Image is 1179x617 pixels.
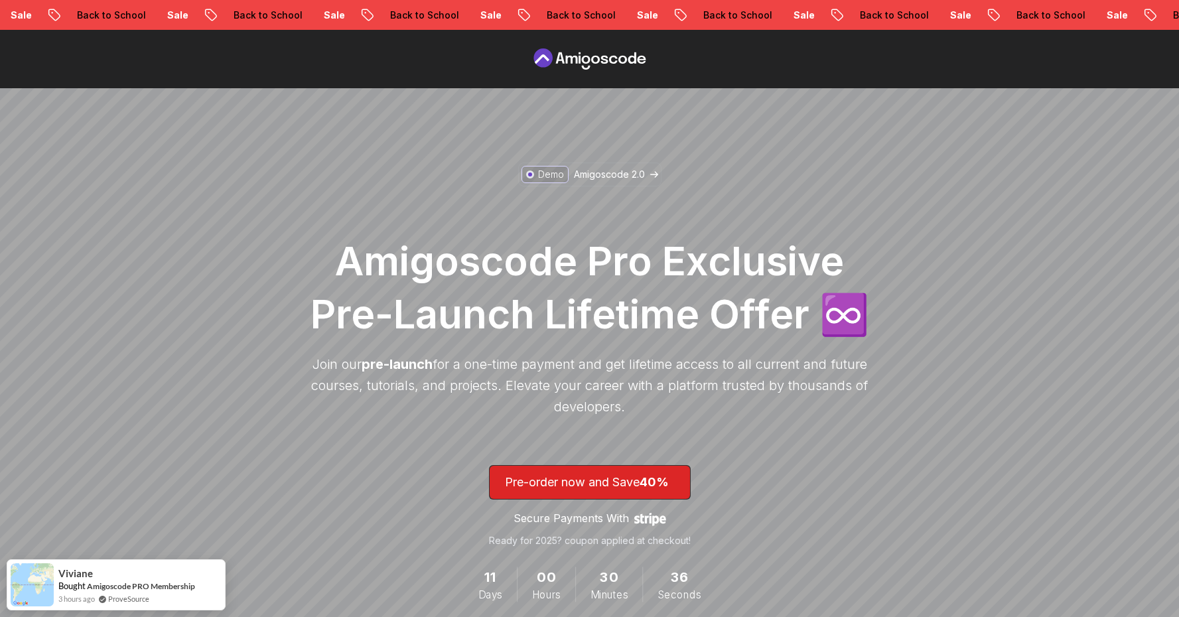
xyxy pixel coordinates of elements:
p: Amigoscode 2.0 [574,168,645,181]
a: Pre Order page [530,48,650,70]
h1: Amigoscode Pro Exclusive Pre-Launch Lifetime Offer ♾️ [305,234,875,340]
a: DemoAmigoscode 2.0 [518,163,661,186]
p: Back to School [660,9,750,22]
a: lifetime-access [489,465,691,547]
span: Viviane [58,568,93,579]
p: Back to School [973,9,1064,22]
p: Sale [594,9,636,22]
p: Ready for 2025? coupon applied at checkout! [489,534,691,547]
p: Sale [437,9,480,22]
a: ProveSource [108,593,149,604]
span: Hours [532,587,561,602]
p: Join our for a one-time payment and get lifetime access to all current and future courses, tutori... [305,354,875,417]
span: 40% [640,475,669,489]
img: provesource social proof notification image [11,563,54,606]
p: Sale [907,9,949,22]
a: Amigoscode PRO Membership [87,581,195,591]
p: Pre-order now and Save [505,473,675,492]
span: 0 Hours [537,567,556,588]
span: Bought [58,581,86,591]
p: Back to School [190,9,281,22]
p: Back to School [817,9,907,22]
p: Demo [538,168,564,181]
p: Sale [124,9,167,22]
p: Back to School [34,9,124,22]
span: Seconds [658,587,701,602]
p: Sale [281,9,323,22]
span: 36 Seconds [671,567,688,588]
span: pre-launch [362,356,433,372]
span: Days [478,587,502,602]
p: Sale [1064,9,1106,22]
p: Back to School [347,9,437,22]
p: Sale [750,9,793,22]
span: 11 Days [484,567,496,588]
p: Back to School [504,9,594,22]
p: Secure Payments With [514,510,629,526]
span: Minutes [590,587,628,602]
span: 3 hours ago [58,593,95,604]
span: 30 Minutes [600,567,618,588]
